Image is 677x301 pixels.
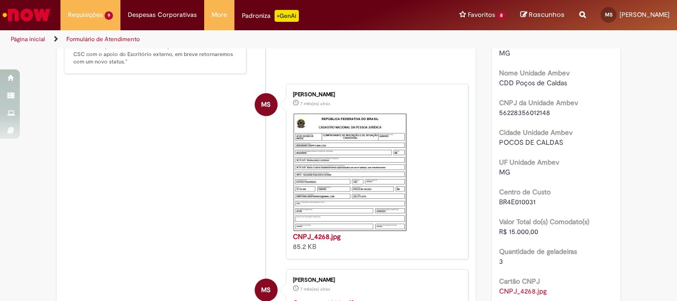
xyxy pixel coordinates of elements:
[275,10,299,22] p: +GenAi
[499,227,538,236] span: R$ 15.000,00
[499,197,536,206] span: BR4E010031
[499,68,570,77] b: Nome Unidade Ambev
[11,35,45,43] a: Página inicial
[242,10,299,22] div: Padroniza
[620,10,670,19] span: [PERSON_NAME]
[1,5,52,25] img: ServiceNow
[499,138,563,147] span: POCOS DE CALDAS
[499,287,547,296] a: Download de CNPJ_4268.jpg
[293,277,458,283] div: [PERSON_NAME]
[300,101,330,107] span: 7 mês(es) atrás
[497,11,506,20] span: 8
[499,108,550,117] span: 56228356012148
[499,78,567,87] span: CDD Poços de Caldas
[529,10,564,19] span: Rascunhos
[499,98,578,107] b: CNPJ da Unidade Ambev
[293,232,340,241] a: CNPJ_4268.jpg
[293,92,458,98] div: [PERSON_NAME]
[66,35,140,43] a: Formulário de Atendimento
[499,277,540,286] b: Cartão CNPJ
[499,168,510,177] span: MG
[499,187,551,196] b: Centro de Custo
[212,10,227,20] span: More
[7,30,444,49] ul: Trilhas de página
[499,158,560,167] b: UF Unidade Ambev
[520,10,564,20] a: Rascunhos
[73,43,238,66] p: "Sua solicitação está sendo analisada pelo Time Jurídico Cível CSC com o apoio do Escritório exte...
[128,10,197,20] span: Despesas Corporativas
[499,217,589,226] b: Valor Total do(s) Comodato(s)
[605,11,613,18] span: MS
[499,247,577,256] b: Quantidade de geladeiras
[261,93,271,117] span: MS
[293,232,458,251] div: 85.2 KB
[300,286,330,292] time: 21/02/2025 10:43:27
[499,257,503,266] span: 3
[300,101,330,107] time: 21/02/2025 10:45:30
[468,10,495,20] span: Favoritos
[68,10,103,20] span: Requisições
[255,93,278,116] div: Mila Teodoro dos Santos
[300,286,330,292] span: 7 mês(es) atrás
[105,11,113,20] span: 9
[499,49,510,58] span: MG
[499,128,573,137] b: Cidade Unidade Ambev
